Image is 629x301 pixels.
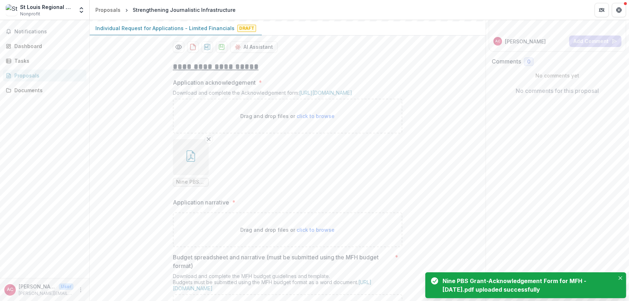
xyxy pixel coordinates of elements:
[230,41,278,53] button: AI Assistant
[93,5,123,15] a: Proposals
[19,290,74,297] p: [PERSON_NAME][EMAIL_ADDRESS][DOMAIN_NAME]
[569,36,621,47] button: Add Comment
[95,6,120,14] div: Proposals
[216,41,227,53] button: download-proposal
[173,273,402,294] div: Download and complete the MFH budget guidelines and template. Budgets must be submitted using the...
[299,90,352,96] a: [URL][DOMAIN_NAME]
[3,26,86,37] button: Notifications
[173,253,392,270] p: Budget spreadsheet and narrative (must be submitted using the MFH budget format)
[492,72,623,79] p: No comments yet
[6,4,17,16] img: St Louis Regional Public Media Inc
[527,59,530,65] span: 0
[14,72,81,79] div: Proposals
[76,286,85,294] button: More
[3,84,86,96] a: Documents
[173,279,372,291] a: [URL][DOMAIN_NAME]
[14,42,81,50] div: Dashboard
[237,25,256,32] span: Draft
[173,198,229,207] p: Application narrative
[612,3,626,17] button: Get Help
[595,3,609,17] button: Partners
[173,90,402,99] div: Download and complete the Acknowledgement form:
[3,70,86,81] a: Proposals
[492,58,521,65] h2: Comments
[3,40,86,52] a: Dashboard
[297,227,335,233] span: click to browse
[241,112,335,120] p: Drag and drop files or
[443,277,612,294] div: Nine PBS Grant-Acknowledgement Form for MFH - [DATE].pdf uploaded successfully
[14,57,81,65] div: Tasks
[204,135,213,144] button: Remove File
[241,226,335,234] p: Drag and drop files or
[133,6,236,14] div: Strengthening Journalistic Infrastructure
[19,283,56,290] p: [PERSON_NAME]
[616,274,625,282] button: Close
[516,86,599,95] p: No comments for this proposal
[20,3,74,11] div: St Louis Regional Public Media Inc
[495,39,500,43] div: Angie Carr
[95,24,235,32] p: Individual Request for Applications - Limited Financials
[76,3,86,17] button: Open entity switcher
[173,41,184,53] button: Preview 2afa8963-aff8-4ca9-a60d-b497aaa0ff63-0.pdf
[173,78,256,87] p: Application acknowledgement
[7,287,13,292] div: Angie Carr
[3,55,86,67] a: Tasks
[59,283,74,290] p: User
[422,269,629,301] div: Notifications-bottom-right
[93,5,238,15] nav: breadcrumb
[14,86,81,94] div: Documents
[173,139,209,187] div: Remove FileNine PBS Grant-Acknowledgement Form for MFH - [DATE].pdf
[176,179,205,185] span: Nine PBS Grant-Acknowledgement Form for MFH - [DATE].pdf
[20,11,40,17] span: Nonprofit
[297,113,335,119] span: click to browse
[14,29,84,35] span: Notifications
[202,41,213,53] button: download-proposal
[187,41,199,53] button: download-proposal
[505,38,546,45] p: [PERSON_NAME]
